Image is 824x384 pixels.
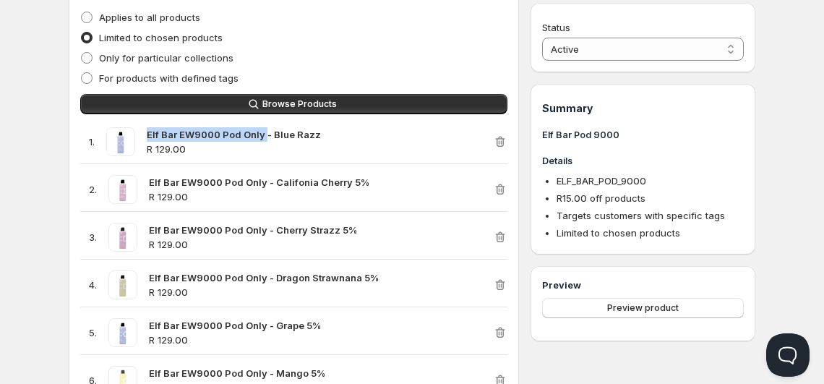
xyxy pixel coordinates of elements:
[149,367,325,379] strong: Elf Bar EW9000 Pod Only - Mango 5%
[149,285,493,299] p: R 129.00
[262,98,337,110] span: Browse Products
[557,227,680,239] span: Limited to chosen products
[108,223,137,252] img: Elf Bar EW9000 Pod Only - Cherry Strazz 5%
[766,333,810,377] iframe: Help Scout Beacon - Open
[89,325,97,340] p: 5 .
[542,127,744,142] h3: Elf Bar Pod 9000
[542,298,744,318] button: Preview product
[149,333,493,347] p: R 129.00
[149,320,321,331] strong: Elf Bar EW9000 Pod Only - Grape 5%
[108,270,137,299] img: Elf Bar EW9000 Pod Only - Dragon Strawnana 5%
[149,224,357,236] strong: Elf Bar EW9000 Pod Only - Cherry Strazz 5%
[542,278,744,292] h3: Preview
[149,189,493,204] p: R 129.00
[149,176,369,188] strong: Elf Bar EW9000 Pod Only - Califonia Cherry 5%
[108,175,137,204] img: Elf Bar EW9000 Pod Only - Califonia Cherry 5%
[89,135,95,149] p: 1 .
[607,302,679,314] span: Preview product
[99,52,233,64] span: Only for particular collections
[147,142,493,156] p: R 129.00
[542,22,570,33] span: Status
[149,272,379,283] strong: Elf Bar EW9000 Pod Only - Dragon Strawnana 5%
[149,237,493,252] p: R 129.00
[108,318,137,347] img: Elf Bar EW9000 Pod Only - Grape 5%
[557,175,646,187] span: ELF_BAR_POD_9000
[106,127,135,156] img: Elf Bar EW9000 Pod Only - Blue Razz
[557,210,725,221] span: Targets customers with specific tags
[89,278,97,292] p: 4 .
[147,129,321,140] strong: Elf Bar EW9000 Pod Only - Blue Razz
[80,94,507,114] button: Browse Products
[89,182,97,197] p: 2 .
[99,72,239,84] span: For products with defined tags
[542,101,744,116] h1: Summary
[99,32,223,43] span: Limited to chosen products
[99,12,200,23] span: Applies to all products
[557,192,645,204] span: R 15.00 off products
[89,230,97,244] p: 3 .
[542,153,744,168] h3: Details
